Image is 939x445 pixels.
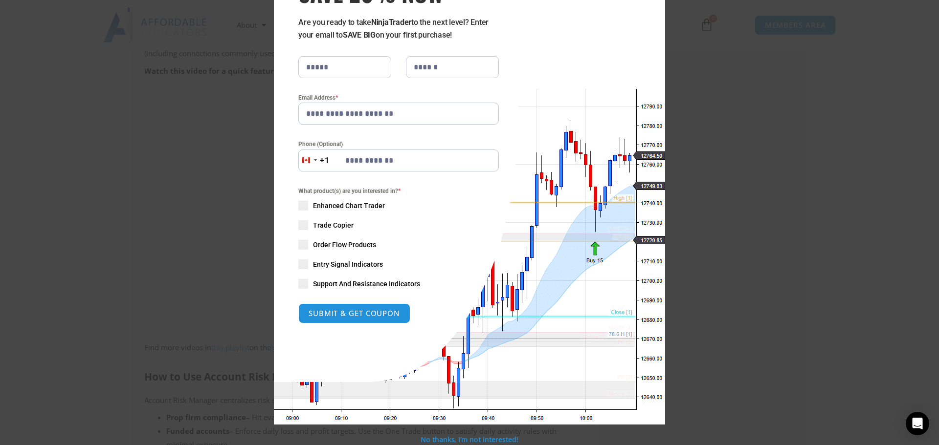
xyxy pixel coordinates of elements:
[298,303,410,323] button: SUBMIT & GET COUPON
[298,149,330,171] button: Selected country
[906,412,929,435] div: Open Intercom Messenger
[421,435,518,444] a: No thanks, I’m not interested!
[298,186,499,196] span: What product(s) are you interested in?
[313,279,420,289] span: Support And Resistance Indicators
[313,201,385,211] span: Enhanced Chart Trader
[298,279,499,289] label: Support And Resistance Indicators
[343,30,376,40] strong: SAVE BIG
[298,93,499,103] label: Email Address
[298,139,499,149] label: Phone (Optional)
[298,16,499,42] p: Are you ready to take to the next level? Enter your email to on your first purchase!
[320,154,330,167] div: +1
[371,18,411,27] strong: NinjaTrader
[313,220,354,230] span: Trade Copier
[298,240,499,250] label: Order Flow Products
[313,240,376,250] span: Order Flow Products
[298,201,499,211] label: Enhanced Chart Trader
[298,220,499,230] label: Trade Copier
[298,259,499,269] label: Entry Signal Indicators
[313,259,383,269] span: Entry Signal Indicators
